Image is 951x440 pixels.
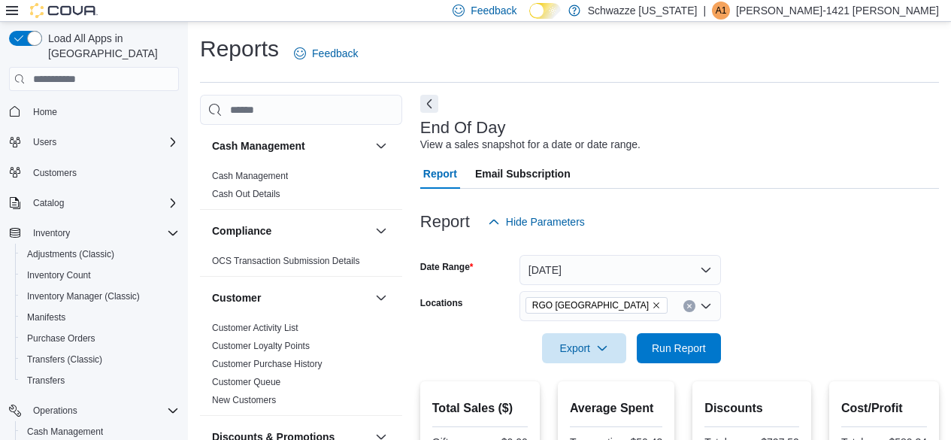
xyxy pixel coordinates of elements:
[27,290,140,302] span: Inventory Manager (Classic)
[3,400,185,421] button: Operations
[21,245,120,263] a: Adjustments (Classic)
[420,297,463,309] label: Locations
[27,194,70,212] button: Catalog
[372,222,390,240] button: Compliance
[27,194,179,212] span: Catalog
[27,103,63,121] a: Home
[570,399,662,417] h2: Average Spent
[212,189,280,199] a: Cash Out Details
[482,207,591,237] button: Hide Parameters
[212,341,310,351] a: Customer Loyalty Points
[212,171,288,181] a: Cash Management
[212,358,323,370] span: Customer Purchase History
[372,137,390,155] button: Cash Management
[420,119,506,137] h3: End Of Day
[212,376,280,388] span: Customer Queue
[27,224,76,242] button: Inventory
[3,162,185,184] button: Customers
[212,394,276,406] span: New Customers
[21,308,71,326] a: Manifests
[15,328,185,349] button: Purchase Orders
[432,399,528,417] h2: Total Sales ($)
[3,223,185,244] button: Inventory
[506,214,585,229] span: Hide Parameters
[33,405,77,417] span: Operations
[27,402,83,420] button: Operations
[200,34,279,64] h1: Reports
[27,248,114,260] span: Adjustments (Classic)
[27,163,179,182] span: Customers
[703,2,706,20] p: |
[471,3,516,18] span: Feedback
[212,322,298,334] span: Customer Activity List
[27,224,179,242] span: Inventory
[27,354,102,366] span: Transfers (Classic)
[27,375,65,387] span: Transfers
[27,133,179,151] span: Users
[21,372,179,390] span: Transfers
[3,132,185,153] button: Users
[15,286,185,307] button: Inventory Manager (Classic)
[21,287,146,305] a: Inventory Manager (Classic)
[3,100,185,122] button: Home
[15,307,185,328] button: Manifests
[212,255,360,267] span: OCS Transaction Submission Details
[637,333,721,363] button: Run Report
[212,340,310,352] span: Customer Loyalty Points
[27,332,95,344] span: Purchase Orders
[3,193,185,214] button: Catalog
[33,227,70,239] span: Inventory
[652,301,661,310] button: Remove RGO 6 Northeast Heights from selection in this group
[736,2,939,20] p: [PERSON_NAME]-1421 [PERSON_NAME]
[212,188,280,200] span: Cash Out Details
[551,333,617,363] span: Export
[704,399,799,417] h2: Discounts
[27,269,91,281] span: Inventory Count
[15,265,185,286] button: Inventory Count
[700,300,712,312] button: Open list of options
[21,329,101,347] a: Purchase Orders
[30,3,98,18] img: Cova
[841,399,927,417] h2: Cost/Profit
[21,329,179,347] span: Purchase Orders
[42,31,179,61] span: Load All Apps in [GEOGRAPHIC_DATA]
[212,377,280,387] a: Customer Queue
[372,289,390,307] button: Customer
[15,244,185,265] button: Adjustments (Classic)
[212,138,305,153] h3: Cash Management
[27,102,179,120] span: Home
[475,159,571,189] span: Email Subscription
[200,252,402,276] div: Compliance
[712,2,730,20] div: Amanda-1421 Lyons
[588,2,698,20] p: Schwazze [US_STATE]
[420,213,470,231] h3: Report
[420,261,474,273] label: Date Range
[525,297,668,314] span: RGO 6 Northeast Heights
[212,223,369,238] button: Compliance
[212,323,298,333] a: Customer Activity List
[21,350,108,369] a: Transfers (Classic)
[21,266,97,284] a: Inventory Count
[542,333,626,363] button: Export
[529,3,561,19] input: Dark Mode
[200,319,402,415] div: Customer
[212,290,369,305] button: Customer
[312,46,358,61] span: Feedback
[212,290,261,305] h3: Customer
[529,19,530,20] span: Dark Mode
[212,223,271,238] h3: Compliance
[33,106,57,118] span: Home
[27,426,103,438] span: Cash Management
[212,138,369,153] button: Cash Management
[212,256,360,266] a: OCS Transaction Submission Details
[27,311,65,323] span: Manifests
[716,2,727,20] span: A1
[15,349,185,370] button: Transfers (Classic)
[21,245,179,263] span: Adjustments (Classic)
[212,170,288,182] span: Cash Management
[15,370,185,391] button: Transfers
[200,167,402,209] div: Cash Management
[519,255,721,285] button: [DATE]
[21,287,179,305] span: Inventory Manager (Classic)
[420,137,641,153] div: View a sales snapshot for a date or date range.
